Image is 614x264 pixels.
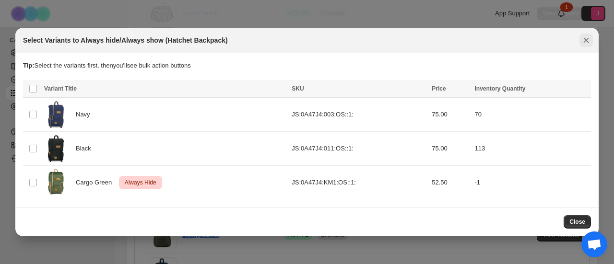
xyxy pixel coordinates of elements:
span: Always Hide [123,177,158,188]
span: Inventory Quantity [474,85,525,92]
button: Close [564,215,591,229]
span: Navy [76,110,95,119]
td: -1 [472,166,591,200]
td: 75.00 [429,97,472,131]
span: Black [76,144,96,153]
img: JS0A47J4KM1-FRONT.png [44,169,68,196]
span: Price [432,85,446,92]
h2: Select Variants to Always hide/Always show (Hatchet Backpack) [23,35,228,45]
div: Open chat [581,231,607,257]
p: Select the variants first, then you'll see bulk action buttons [23,61,591,70]
span: Cargo Green [76,178,117,187]
img: JS0A47J4011-FRONT.webp [44,135,68,162]
td: 70 [472,97,591,131]
strong: Tip: [23,62,35,69]
td: 75.00 [429,131,472,165]
button: Close [579,34,593,47]
td: JS:0A47J4:KM1:OS::1: [289,166,429,200]
span: Variant Title [44,85,77,92]
td: 52.50 [429,166,472,200]
td: JS:0A47J4:003:OS::1: [289,97,429,131]
td: 113 [472,131,591,165]
span: Close [569,218,585,226]
td: JS:0A47J4:011:OS::1: [289,131,429,165]
span: SKU [292,85,304,92]
img: JS0A47J4003-FRONT.webp [44,101,68,128]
